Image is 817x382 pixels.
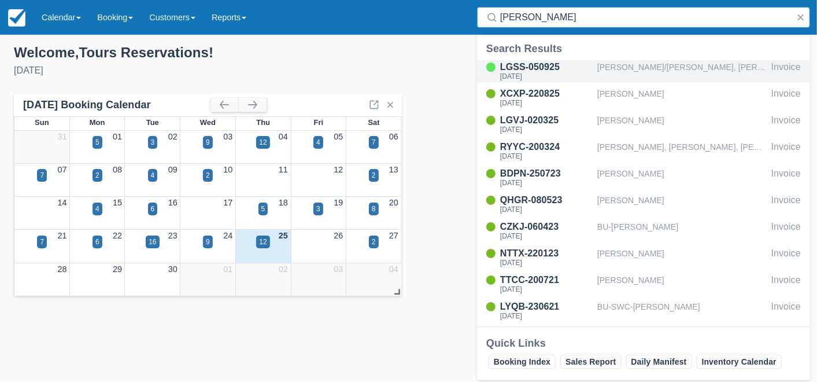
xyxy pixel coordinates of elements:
div: [PERSON_NAME] [597,193,767,215]
a: 04 [389,265,398,274]
span: Sat [368,118,380,127]
span: Sun [35,118,49,127]
div: [DATE] [500,153,593,160]
div: 4 [151,170,155,181]
a: 17 [223,198,232,207]
a: 11 [279,165,288,174]
a: Daily Manifest [626,355,692,369]
div: Welcome , Tours Reservations ! [14,44,400,61]
span: Fri [314,118,324,127]
a: 16 [168,198,178,207]
div: [DATE] [500,73,593,80]
a: 31 [58,132,67,141]
span: Thu [256,118,270,127]
div: [DATE] [500,206,593,213]
a: 23 [168,231,178,240]
div: LGVJ-020325 [500,113,593,127]
div: [DATE] [500,259,593,266]
a: RYYC-200324[DATE][PERSON_NAME], [PERSON_NAME], [PERSON_NAME], [PERSON_NAME]Invoice [477,140,810,162]
a: 15 [113,198,122,207]
div: 4 [316,137,320,148]
a: 04 [279,132,288,141]
div: Invoice [771,60,801,82]
a: 01 [113,132,122,141]
a: 01 [223,265,232,274]
div: NTTX-220123 [500,247,593,260]
div: [PERSON_NAME], [PERSON_NAME], [PERSON_NAME], [PERSON_NAME] [597,140,767,162]
a: 07 [58,165,67,174]
div: [PERSON_NAME] [597,113,767,135]
a: 02 [168,132,178,141]
div: BU-[PERSON_NAME] [597,220,767,242]
div: 3 [151,137,155,148]
div: Invoice [771,273,801,295]
a: 19 [334,198,343,207]
div: CZKJ-060423 [500,220,593,234]
div: Invoice [771,113,801,135]
div: [PERSON_NAME]/[PERSON_NAME], [PERSON_NAME]/[PERSON_NAME]; [PERSON_NAME]/[PERSON_NAME], [PERSON_NA... [597,60,767,82]
div: [DATE] [500,100,593,106]
div: 7 [372,137,376,148]
a: NTTX-220123[DATE][PERSON_NAME]Invoice [477,247,810,269]
div: 12 [259,137,267,148]
div: 5 [261,204,265,214]
div: [PERSON_NAME] [597,247,767,269]
a: 26 [334,231,343,240]
a: 21 [58,231,67,240]
div: BDPN-250723 [500,167,593,181]
span: Wed [200,118,216,127]
a: 28 [58,265,67,274]
a: Sales Report [560,355,621,369]
input: Search ( / ) [500,7,792,28]
div: [PERSON_NAME] [597,167,767,189]
div: 9 [206,237,210,247]
div: LYQB-230621 [500,300,593,314]
div: Invoice [771,167,801,189]
a: 14 [58,198,67,207]
div: [DATE] [500,313,593,319]
div: Quick Links [486,336,801,350]
a: 08 [113,165,122,174]
div: Search Results [486,42,801,56]
div: [DATE] Booking Calendar [23,98,210,112]
a: 22 [113,231,122,240]
a: 13 [389,165,398,174]
a: 24 [223,231,232,240]
a: 06 [389,132,398,141]
a: 09 [168,165,178,174]
div: TTCC-200721 [500,273,593,287]
a: 20 [389,198,398,207]
div: [PERSON_NAME] [597,87,767,109]
div: 7 [40,237,44,247]
div: Invoice [771,220,801,242]
div: [DATE] [500,286,593,293]
div: Invoice [771,300,801,322]
div: BU-SWC-[PERSON_NAME] [597,300,767,322]
a: 27 [389,231,398,240]
div: 2 [372,237,376,247]
div: 8 [372,204,376,214]
div: 4 [95,204,99,214]
a: Inventory Calendar [697,355,782,369]
a: LGSS-050925[DATE][PERSON_NAME]/[PERSON_NAME], [PERSON_NAME]/[PERSON_NAME]; [PERSON_NAME]/[PERSON_... [477,60,810,82]
a: Booking Index [489,355,556,369]
div: XCXP-220825 [500,87,593,101]
a: 18 [279,198,288,207]
div: 6 [95,237,99,247]
a: 05 [334,132,343,141]
div: 7 [40,170,44,181]
div: [DATE] [500,233,593,240]
a: BDPN-250723[DATE][PERSON_NAME]Invoice [477,167,810,189]
a: 02 [279,265,288,274]
a: 03 [223,132,232,141]
div: [PERSON_NAME] [597,273,767,295]
a: LYQB-230621[DATE]BU-SWC-[PERSON_NAME]Invoice [477,300,810,322]
div: 16 [149,237,156,247]
div: RYYC-200324 [500,140,593,154]
div: [DATE] [500,126,593,133]
div: Invoice [771,193,801,215]
div: [DATE] [500,179,593,186]
a: 30 [168,265,178,274]
div: 5 [95,137,99,148]
div: 2 [95,170,99,181]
